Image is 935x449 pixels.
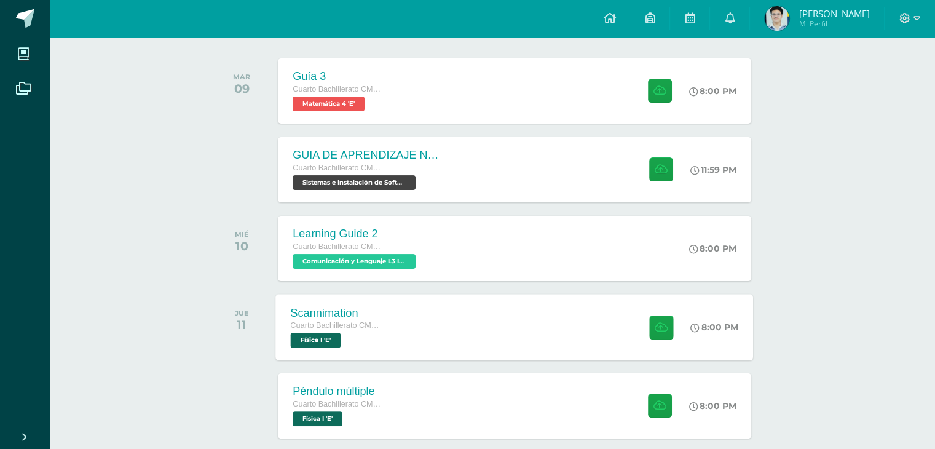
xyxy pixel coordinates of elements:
[799,18,869,29] span: Mi Perfil
[235,309,249,317] div: JUE
[233,81,250,96] div: 09
[293,70,385,83] div: Guía 3
[293,228,419,240] div: Learning Guide 2
[291,321,384,330] span: Cuarto Bachillerato CMP Bachillerato en CCLL con Orientación en Computación
[293,85,385,93] span: Cuarto Bachillerato CMP Bachillerato en CCLL con Orientación en Computación
[765,6,789,31] img: 71e9443978d38be4c054047dd6a4f626.png
[799,7,869,20] span: [PERSON_NAME]
[293,242,385,251] span: Cuarto Bachillerato CMP Bachillerato en CCLL con Orientación en Computación
[293,385,385,398] div: Péndulo múltiple
[291,333,341,348] span: Física I 'E'
[691,322,739,333] div: 8:00 PM
[689,400,736,411] div: 8:00 PM
[293,164,385,172] span: Cuarto Bachillerato CMP Bachillerato en CCLL con Orientación en Computación
[235,230,249,239] div: MIÉ
[293,254,416,269] span: Comunicación y Lenguaje L3 Inglés 'E'
[293,97,365,111] span: Matemática 4 'E'
[235,239,249,253] div: 10
[235,317,249,332] div: 11
[293,411,342,426] span: Física I 'E'
[293,400,385,408] span: Cuarto Bachillerato CMP Bachillerato en CCLL con Orientación en Computación
[689,85,736,97] div: 8:00 PM
[233,73,250,81] div: MAR
[689,243,736,254] div: 8:00 PM
[293,175,416,190] span: Sistemas e Instalación de Software (Desarrollo de Software) 'E'
[690,164,736,175] div: 11:59 PM
[293,149,440,162] div: GUIA DE APRENDIZAJE NO 3 / EJERCICIOS DE CICLOS EN PDF
[291,306,384,319] div: Scannimation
